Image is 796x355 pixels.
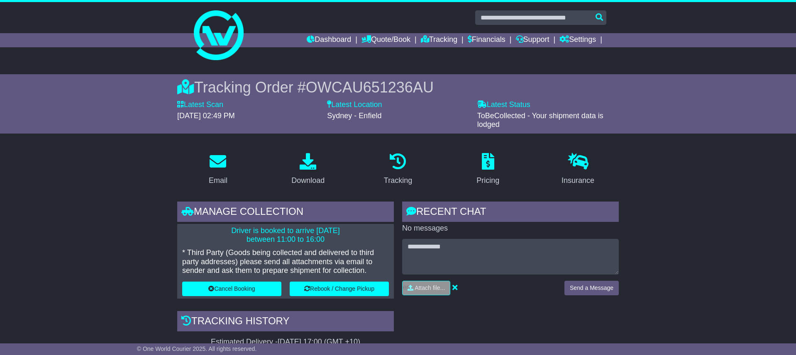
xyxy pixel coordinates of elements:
label: Latest Status [477,100,530,109]
div: Estimated Delivery - [177,338,394,347]
span: Sydney - Enfield [327,112,381,120]
div: Download [291,175,325,186]
a: Settings [559,33,596,47]
label: Latest Scan [177,100,223,109]
a: Quote/Book [361,33,410,47]
div: Email [209,175,227,186]
button: Send a Message [564,281,619,295]
a: Support [516,33,549,47]
span: OWCAU651236AU [306,79,434,96]
p: * Third Party (Goods being collected and delivered to third party addresses) please send all atta... [182,248,389,275]
a: Download [286,150,330,189]
p: Driver is booked to arrive [DATE] between 11:00 to 16:00 [182,226,389,244]
a: Email [203,150,233,189]
div: Pricing [476,175,499,186]
div: Tracking Order # [177,78,619,96]
a: Tracking [421,33,457,47]
button: Cancel Booking [182,282,281,296]
a: Pricing [471,150,505,189]
div: [DATE] 17:00 (GMT +10) [278,338,360,347]
div: Tracking [384,175,412,186]
button: Rebook / Change Pickup [290,282,389,296]
div: RECENT CHAT [402,202,619,224]
span: © One World Courier 2025. All rights reserved. [137,345,257,352]
p: No messages [402,224,619,233]
a: Insurance [556,150,600,189]
div: Manage collection [177,202,394,224]
a: Dashboard [307,33,351,47]
a: Financials [468,33,505,47]
div: Insurance [562,175,594,186]
span: [DATE] 02:49 PM [177,112,235,120]
span: ToBeCollected - Your shipment data is lodged [477,112,603,129]
div: Tracking history [177,311,394,333]
label: Latest Location [327,100,382,109]
a: Tracking [378,150,418,189]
